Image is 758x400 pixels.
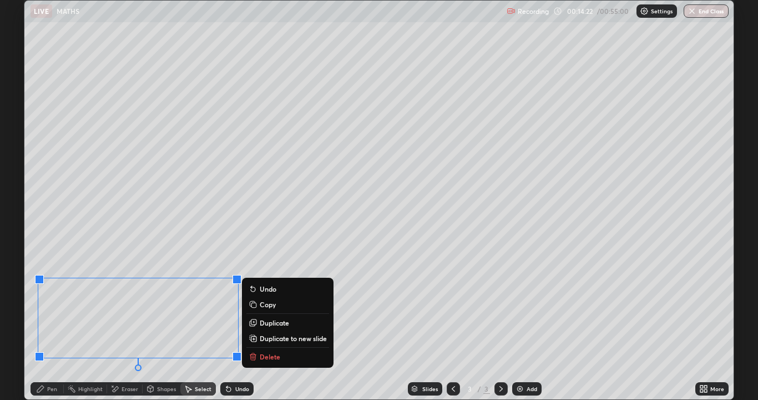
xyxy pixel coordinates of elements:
[651,8,673,14] p: Settings
[260,318,289,327] p: Duplicate
[157,386,176,392] div: Shapes
[47,386,57,392] div: Pen
[246,298,329,311] button: Copy
[684,4,729,18] button: End Class
[78,386,103,392] div: Highlight
[246,316,329,329] button: Duplicate
[260,334,327,343] p: Duplicate to new slide
[260,284,276,293] p: Undo
[527,386,537,392] div: Add
[246,282,329,296] button: Undo
[246,332,329,345] button: Duplicate to new slide
[464,386,476,392] div: 3
[422,386,438,392] div: Slides
[57,7,79,16] p: MATHS
[483,384,490,394] div: 3
[516,384,524,393] img: add-slide-button
[260,352,280,361] p: Delete
[507,7,516,16] img: recording.375f2c34.svg
[34,7,49,16] p: LIVE
[710,386,724,392] div: More
[518,7,549,16] p: Recording
[688,7,696,16] img: end-class-cross
[478,386,481,392] div: /
[235,386,249,392] div: Undo
[246,350,329,363] button: Delete
[640,7,649,16] img: class-settings-icons
[195,386,211,392] div: Select
[260,300,276,309] p: Copy
[122,386,138,392] div: Eraser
